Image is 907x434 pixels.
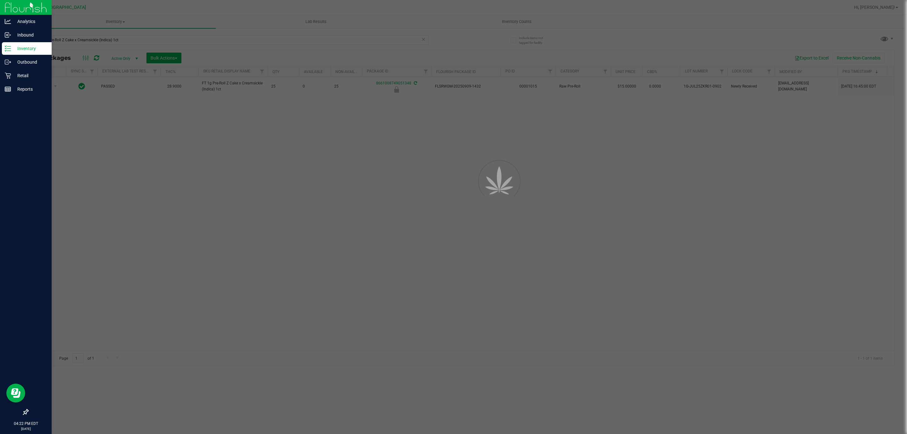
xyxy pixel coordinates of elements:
[5,18,11,25] inline-svg: Analytics
[3,426,49,431] p: [DATE]
[11,72,49,79] p: Retail
[6,384,25,403] iframe: Resource center
[5,59,11,65] inline-svg: Outbound
[3,421,49,426] p: 04:22 PM EDT
[11,45,49,52] p: Inventory
[11,58,49,66] p: Outbound
[11,85,49,93] p: Reports
[5,45,11,52] inline-svg: Inventory
[11,18,49,25] p: Analytics
[5,32,11,38] inline-svg: Inbound
[5,86,11,92] inline-svg: Reports
[11,31,49,39] p: Inbound
[5,72,11,79] inline-svg: Retail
